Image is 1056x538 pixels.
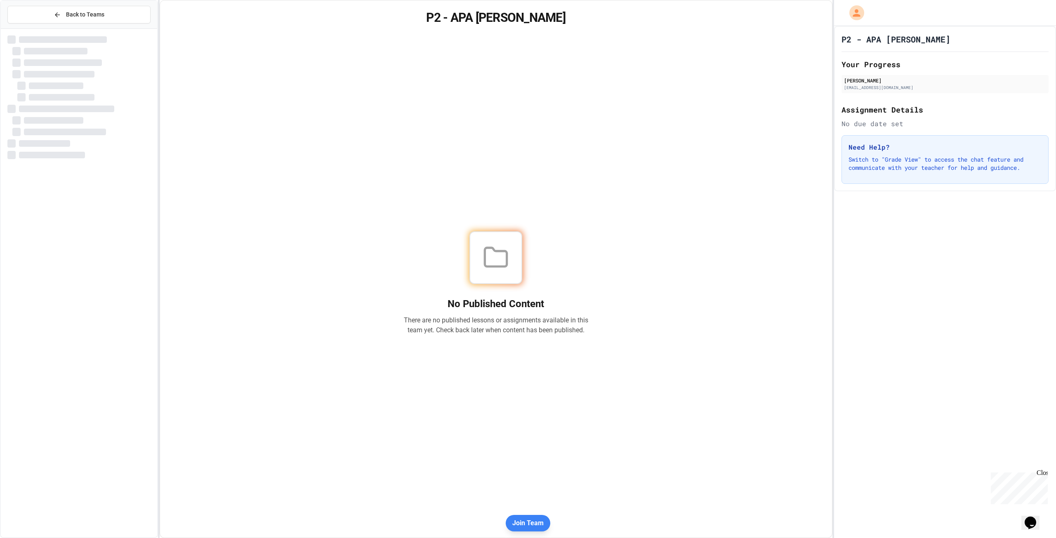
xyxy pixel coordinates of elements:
[170,10,822,25] h1: P2 - APA [PERSON_NAME]
[841,33,950,45] h1: P2 - APA [PERSON_NAME]
[841,104,1049,115] h2: Assignment Details
[403,297,588,310] h2: No Published Content
[66,10,104,19] span: Back to Teams
[841,3,866,22] div: My Account
[841,59,1049,70] h2: Your Progress
[844,77,1046,84] div: [PERSON_NAME]
[403,315,588,335] p: There are no published lessons or assignments available in this team yet. Check back later when c...
[849,142,1042,152] h3: Need Help?
[7,6,151,23] button: Back to Teams
[3,3,57,52] div: Chat with us now!Close
[841,119,1049,129] div: No due date set
[844,85,1046,91] div: [EMAIL_ADDRESS][DOMAIN_NAME]
[988,469,1048,504] iframe: chat widget
[506,515,550,531] button: Join Team
[1021,505,1048,530] iframe: chat widget
[849,155,1042,172] p: Switch to "Grade View" to access the chat feature and communicate with your teacher for help and ...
